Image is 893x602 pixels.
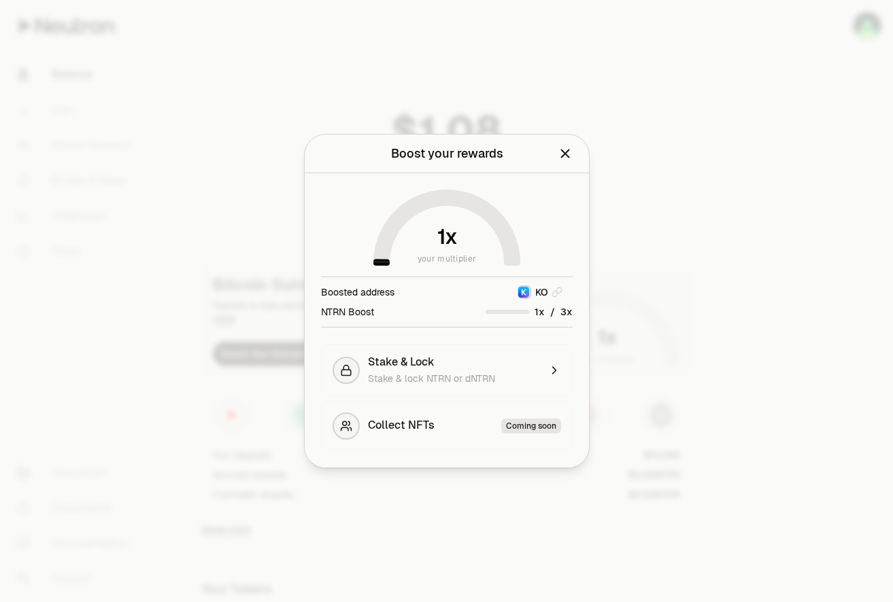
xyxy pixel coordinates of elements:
div: Coming soon [501,419,561,433]
div: NTRN Boost [321,305,374,319]
span: Stake & lock NTRN or dNTRN [368,372,495,385]
span: KO [535,285,547,299]
div: Boosted address [321,285,394,299]
button: Stake & LockStake & lock NTRN or dNTRN [321,344,573,397]
button: KeplrKO [507,285,573,299]
span: Stake & Lock [368,355,435,369]
span: Collect NFTs [368,419,435,433]
span: your multiplier [417,252,476,266]
button: Close [558,144,573,163]
div: Boost your rewards [390,144,503,163]
button: Collect NFTsComing soon [321,401,573,451]
img: Keplr [518,287,529,298]
div: / [486,304,573,319]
